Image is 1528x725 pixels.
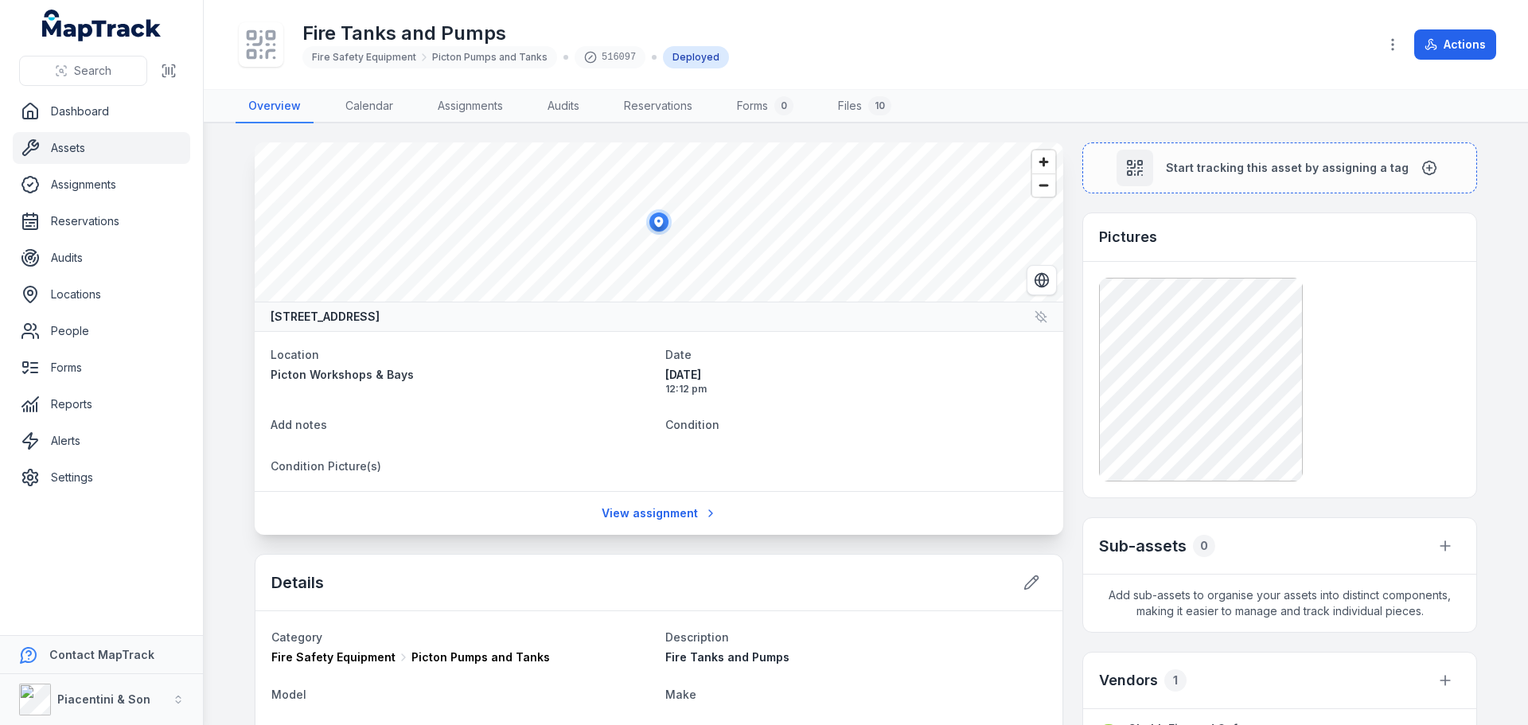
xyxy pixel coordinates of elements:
[425,90,516,123] a: Assignments
[13,132,190,164] a: Assets
[255,142,1063,302] canvas: Map
[271,368,414,381] span: Picton Workshops & Bays
[13,315,190,347] a: People
[13,352,190,384] a: Forms
[13,95,190,127] a: Dashboard
[13,205,190,237] a: Reservations
[49,648,154,661] strong: Contact MapTrack
[665,367,1047,396] time: 20/05/2025, 12:12:02 pm
[13,425,190,457] a: Alerts
[611,90,705,123] a: Reservations
[1083,575,1476,632] span: Add sub-assets to organise your assets into distinct components, making it easier to manage and t...
[271,571,324,594] h2: Details
[13,169,190,201] a: Assignments
[271,309,380,325] strong: [STREET_ADDRESS]
[535,90,592,123] a: Audits
[1032,150,1055,173] button: Zoom in
[271,418,327,431] span: Add notes
[42,10,162,41] a: MapTrack
[333,90,406,123] a: Calendar
[665,688,696,701] span: Make
[665,383,1047,396] span: 12:12 pm
[1082,142,1477,193] button: Start tracking this asset by assigning a tag
[1166,160,1409,176] span: Start tracking this asset by assigning a tag
[312,51,416,64] span: Fire Safety Equipment
[74,63,111,79] span: Search
[1099,226,1157,248] h3: Pictures
[271,367,653,383] a: Picton Workshops & Bays
[271,459,381,473] span: Condition Picture(s)
[13,279,190,310] a: Locations
[825,90,904,123] a: Files10
[302,21,729,46] h1: Fire Tanks and Pumps
[774,96,793,115] div: 0
[868,96,891,115] div: 10
[665,650,789,664] span: Fire Tanks and Pumps
[271,688,306,701] span: Model
[665,630,729,644] span: Description
[665,348,692,361] span: Date
[1027,265,1057,295] button: Switch to Satellite View
[1164,669,1187,692] div: 1
[13,388,190,420] a: Reports
[1099,669,1158,692] h3: Vendors
[411,649,550,665] span: Picton Pumps and Tanks
[1414,29,1496,60] button: Actions
[663,46,729,68] div: Deployed
[724,90,806,123] a: Forms0
[13,462,190,493] a: Settings
[591,498,727,528] a: View assignment
[1032,173,1055,197] button: Zoom out
[236,90,314,123] a: Overview
[1193,535,1215,557] div: 0
[13,242,190,274] a: Audits
[575,46,645,68] div: 516097
[1099,535,1187,557] h2: Sub-assets
[665,418,719,431] span: Condition
[57,692,150,706] strong: Piacentini & Son
[19,56,147,86] button: Search
[665,367,1047,383] span: [DATE]
[271,348,319,361] span: Location
[432,51,548,64] span: Picton Pumps and Tanks
[271,630,322,644] span: Category
[271,649,396,665] span: Fire Safety Equipment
